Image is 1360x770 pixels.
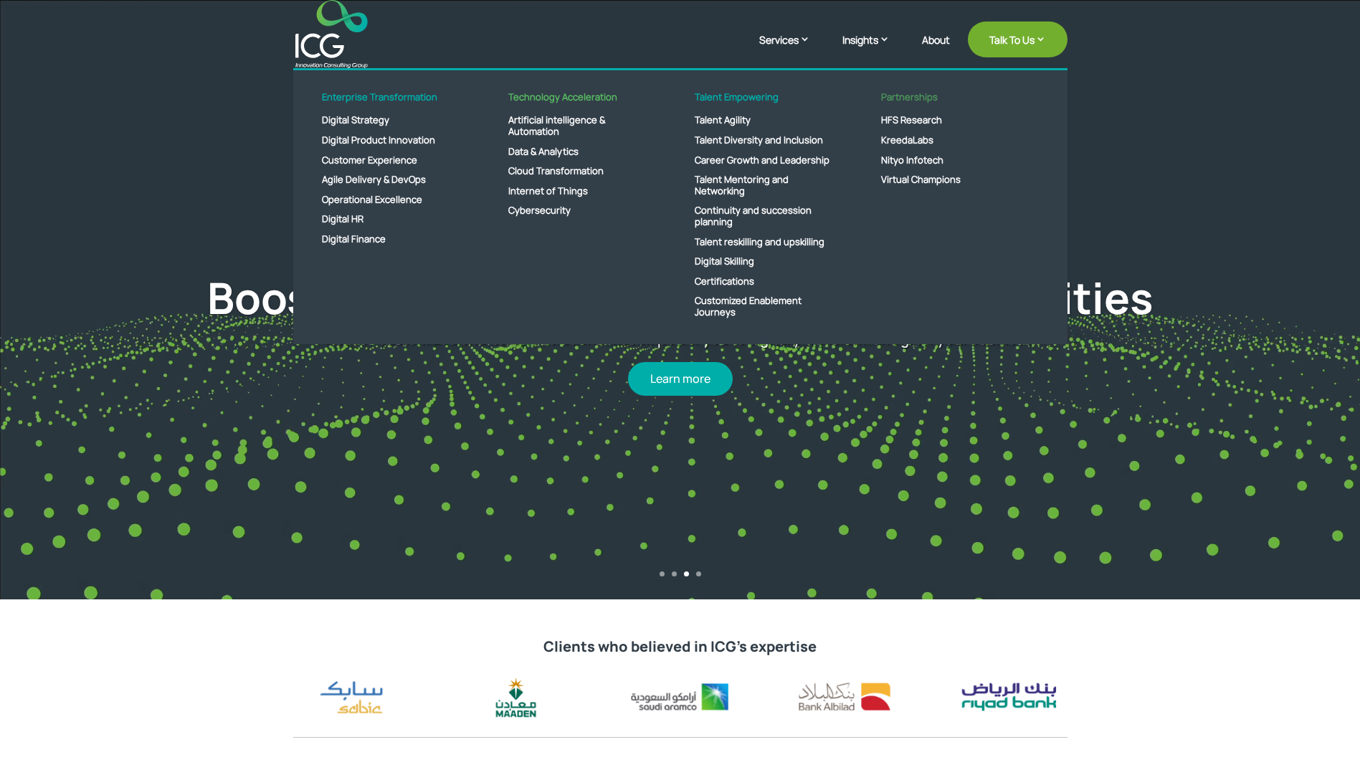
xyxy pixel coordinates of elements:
[660,571,665,576] a: 1
[622,673,738,722] div: 10 / 17
[494,110,659,141] a: Artificial intelligence & Automation
[494,161,659,181] a: Cloud Transformation
[457,673,574,722] div: 9 / 17
[325,329,1035,348] span: Access customized end-to-end solutions that empower you to digitally transform and grow your busi...
[680,151,845,171] a: Career Growth and Leadership
[293,638,1067,662] h2: Clients who believed in ICG’s expertise
[672,571,677,576] a: 2
[308,190,472,210] a: Operational Excellence
[680,272,845,292] a: Certifications
[950,673,1067,722] img: riyad bank
[308,209,472,229] a: Digital HR
[867,151,1032,171] a: Nityo Infotech
[494,92,659,111] a: Technology Acceleration
[308,130,472,151] a: Digital Product Innovation
[494,142,659,162] a: Data & Analytics
[696,571,701,576] a: 4
[308,110,472,130] a: Digital Strategy
[680,252,845,272] a: Digital Skilling
[950,673,1067,722] div: 12 / 17
[786,673,903,722] div: 11 / 17
[293,672,409,722] img: sabic logo
[628,362,733,396] a: Learn more
[680,201,845,232] a: Continuity and succession planning
[680,291,845,322] a: Customized Enablement Journeys
[680,92,845,111] a: Talent Empowering
[308,92,472,111] a: Enterprise Transformation
[622,673,738,722] img: saudi aramco
[680,232,845,252] a: Talent reskilling and upskilling
[308,170,472,190] a: Agile Delivery & DevOps
[922,34,950,68] a: About
[680,170,845,201] a: Talent Mentoring and Networking
[308,229,472,249] a: Digital Finance
[842,32,904,68] a: Insights
[494,181,659,201] a: Internet of Things
[867,92,1032,111] a: Partnerships
[680,130,845,151] a: Talent Diversity and Inclusion
[680,110,845,130] a: Talent Agility
[684,571,689,576] a: 3
[207,268,1153,327] a: Boost your digital transformation capabilities
[867,170,1032,190] a: Virtual Champions
[1121,615,1360,770] iframe: Chat Widget
[457,673,574,722] img: maaden logo
[293,672,409,722] div: 8 / 17
[494,201,659,221] a: Cybersecurity
[308,151,472,171] a: Customer Experience
[867,110,1032,130] a: HFS Research
[759,32,824,68] a: Services
[786,673,903,722] img: bank albilad
[867,130,1032,151] a: KreedaLabs
[968,22,1067,57] a: Talk To Us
